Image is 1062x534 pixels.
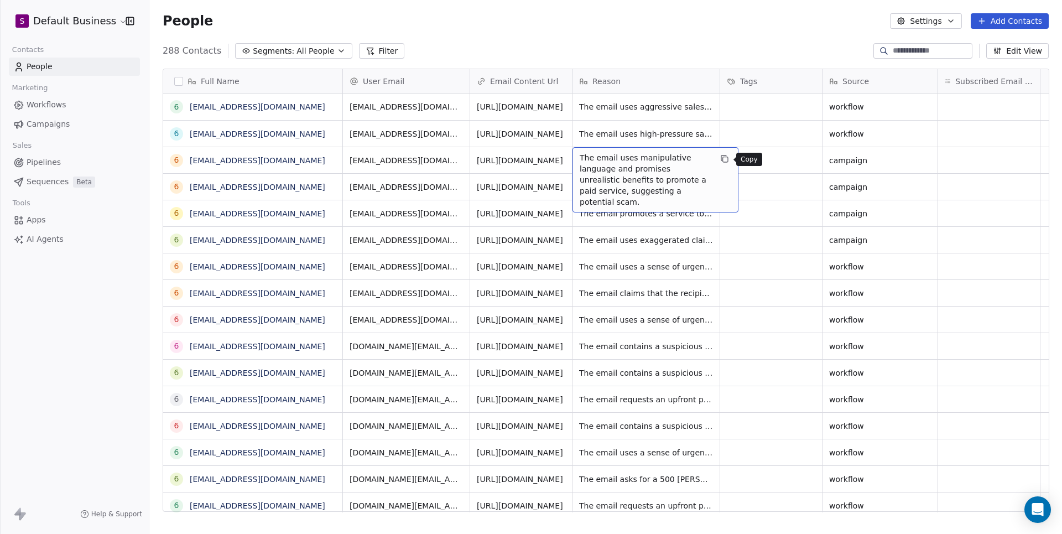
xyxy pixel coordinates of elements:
a: [URL][DOMAIN_NAME] [477,102,563,111]
div: Reason [572,69,720,93]
a: [URL][DOMAIN_NAME] [477,315,563,324]
span: The email uses manipulative language and promises unrealistic benefits to promote a paid service,... [580,152,711,208]
a: People [9,58,140,76]
span: workflow [829,261,931,272]
div: 6 [174,181,179,193]
a: SequencesBeta [9,173,140,191]
span: Campaigns [27,118,70,130]
span: The email uses a sense of urgency and a direct link to a payment platform, which are common tacti... [579,447,713,458]
span: campaign [829,208,931,219]
a: [EMAIL_ADDRESS][DOMAIN_NAME] [190,475,325,484]
span: [DOMAIN_NAME][EMAIL_ADDRESS][DOMAIN_NAME] [350,421,463,432]
div: 6 [174,314,179,325]
a: [URL][DOMAIN_NAME] [477,129,563,138]
span: 288 Contacts [163,44,221,58]
span: workflow [829,367,931,379]
span: campaign [829,182,931,193]
a: [URL][DOMAIN_NAME] [477,156,563,165]
span: workflow [829,314,931,325]
span: People [27,61,53,72]
span: The email promotes a service to recover stolen cryptocurrencies, which is a common tactic used in... [579,208,713,219]
div: 6 [174,261,179,272]
a: [URL][DOMAIN_NAME] [477,183,563,191]
a: [EMAIL_ADDRESS][DOMAIN_NAME] [190,369,325,377]
div: 6 [174,447,179,458]
div: Tags [720,69,822,93]
span: Full Name [201,76,240,87]
span: Subscribed Email Categories [955,76,1033,87]
span: The email uses aggressive sales tactics and vague promises of increased leads and bookings withou... [579,101,713,112]
a: [EMAIL_ADDRESS][DOMAIN_NAME] [190,156,325,165]
a: Help & Support [80,510,142,519]
span: [DOMAIN_NAME][EMAIL_ADDRESS][DOMAIN_NAME] [350,474,463,485]
span: [EMAIL_ADDRESS][DOMAIN_NAME] [350,155,463,166]
span: workflow [829,394,931,405]
span: Contacts [7,42,49,58]
span: The email requests an upfront payment of 500 [PERSON_NAME] with a Stripe link, which is a common ... [579,500,713,511]
div: 6 [174,500,179,511]
span: Marketing [7,80,53,96]
span: workflow [829,288,931,299]
span: Sales [8,137,37,154]
span: The email claims that the recipient's course access is at risk and prompts them to update their p... [579,288,713,299]
a: [URL][DOMAIN_NAME] [477,501,563,510]
a: [EMAIL_ADDRESS][DOMAIN_NAME] [190,289,325,298]
span: [EMAIL_ADDRESS][DOMAIN_NAME] [350,314,463,325]
span: Beta [73,177,95,188]
span: campaign [829,155,931,166]
div: 6 [174,128,179,139]
span: [DOMAIN_NAME][EMAIL_ADDRESS][DOMAIN_NAME] [350,367,463,379]
a: [EMAIL_ADDRESS][DOMAIN_NAME] [190,102,325,111]
button: Add Contacts [971,13,1049,29]
span: People [163,13,213,29]
span: Email Content Url [490,76,558,87]
a: Workflows [9,96,140,114]
span: workflow [829,421,931,432]
div: grid [163,94,343,512]
a: [EMAIL_ADDRESS][DOMAIN_NAME] [190,262,325,271]
span: The email uses high-pressure sales tactics and vague promises of increased business without provi... [579,128,713,139]
span: Tools [8,195,35,211]
span: [EMAIL_ADDRESS][DOMAIN_NAME] [350,288,463,299]
span: Segments: [253,45,294,57]
span: [EMAIL_ADDRESS][DOMAIN_NAME] [350,128,463,139]
span: [EMAIL_ADDRESS][DOMAIN_NAME] [350,261,463,272]
span: All People [296,45,334,57]
span: S [20,15,25,27]
span: [EMAIL_ADDRESS][DOMAIN_NAME] [350,235,463,246]
div: 6 [174,473,179,485]
button: Edit View [986,43,1049,59]
span: The email requests an upfront payment of 500 [PERSON_NAME] before starting a project, which is a ... [579,394,713,405]
a: [URL][DOMAIN_NAME] [477,262,563,271]
a: AI Agents [9,230,140,248]
button: Settings [890,13,961,29]
div: 6 [174,367,179,379]
a: Campaigns [9,115,140,133]
a: [URL][DOMAIN_NAME] [477,236,563,245]
a: [EMAIL_ADDRESS][DOMAIN_NAME] [190,129,325,138]
span: [EMAIL_ADDRESS][DOMAIN_NAME] [350,101,463,112]
p: Copy [741,155,758,164]
span: workflow [829,474,931,485]
div: 6 [174,420,179,432]
span: workflow [829,101,931,112]
span: The email uses exaggerated claims and promises to improve athletic performance through unspecifie... [579,235,713,246]
a: [URL][DOMAIN_NAME] [477,448,563,457]
span: Workflows [27,99,66,111]
button: Filter [359,43,405,59]
span: The email contains a suspicious link requesting a payment of 500 [PERSON_NAME] as an advance, whi... [579,341,713,352]
a: [EMAIL_ADDRESS][DOMAIN_NAME] [190,501,325,510]
a: Pipelines [9,153,140,172]
div: 6 [174,154,179,166]
a: [EMAIL_ADDRESS][DOMAIN_NAME] [190,209,325,218]
a: [EMAIL_ADDRESS][DOMAIN_NAME] [190,315,325,324]
span: User Email [363,76,404,87]
span: Source [842,76,869,87]
a: Apps [9,211,140,229]
a: [EMAIL_ADDRESS][DOMAIN_NAME] [190,422,325,431]
a: [URL][DOMAIN_NAME] [477,369,563,377]
span: AI Agents [27,234,64,245]
span: Tags [740,76,757,87]
div: 6 [174,208,179,219]
span: [DOMAIN_NAME][EMAIL_ADDRESS][DOMAIN_NAME] [350,394,463,405]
